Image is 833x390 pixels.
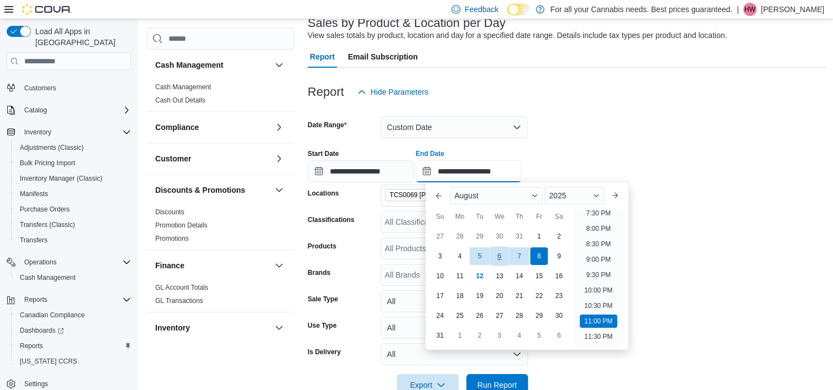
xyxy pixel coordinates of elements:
span: Dashboards [20,326,64,335]
div: day-30 [550,307,568,324]
div: day-13 [491,267,508,285]
button: Next month [606,187,624,204]
button: Catalog [2,102,135,118]
div: day-14 [510,267,528,285]
div: day-2 [550,227,568,245]
span: Washington CCRS [15,355,131,368]
button: Compliance [273,121,286,134]
a: GL Account Totals [155,284,208,291]
button: [US_STATE] CCRS [11,354,135,369]
li: 11:00 PM [580,315,617,328]
li: 8:30 PM [582,237,616,251]
div: day-29 [530,307,548,324]
button: All [380,343,528,365]
button: Inventory Manager (Classic) [11,171,135,186]
span: Customers [24,84,56,93]
button: Cash Management [155,59,270,71]
span: GL Account Totals [155,283,208,292]
div: day-6 [550,327,568,344]
div: Cash Management [146,80,295,111]
div: day-29 [471,227,488,245]
div: day-19 [471,287,488,305]
div: day-12 [471,267,488,285]
div: day-5 [530,327,548,344]
span: Cash Management [15,271,131,284]
span: Reports [15,339,131,353]
div: Discounts & Promotions [146,205,295,250]
div: Button. Open the month selector. August is currently selected. [450,187,542,204]
button: Hide Parameters [353,81,433,103]
a: Reports [15,339,47,353]
div: day-25 [451,307,469,324]
button: Inventory [2,124,135,140]
button: Finance [155,260,270,271]
span: Promotions [155,234,189,243]
a: Transfers (Classic) [15,218,79,231]
span: TCS0069 Macdonell [385,189,488,201]
a: Cash Management [15,271,80,284]
a: Promotion Details [155,221,208,229]
a: Dashboards [11,323,135,338]
button: Canadian Compliance [11,307,135,323]
h3: Customer [155,153,191,164]
input: Press the down key to open a popover containing a calendar. [308,160,413,182]
a: Customers [20,82,61,95]
a: Inventory Manager (Classic) [15,172,107,185]
label: Classifications [308,215,355,224]
h3: Sales by Product & Location per Day [308,17,505,30]
button: Transfers (Classic) [11,217,135,232]
span: Reports [24,295,47,304]
div: day-22 [530,287,548,305]
span: August [454,191,478,200]
div: Fr [530,208,548,225]
h3: Finance [155,260,184,271]
a: Promotions [155,235,189,242]
div: day-28 [510,307,528,324]
button: All [380,290,528,312]
label: End Date [416,149,444,158]
div: View sales totals by product, location and day for a specified date range. Details include tax ty... [308,30,727,41]
div: day-1 [530,227,548,245]
a: Canadian Compliance [15,308,89,322]
div: August, 2025 [430,226,569,345]
li: 10:30 PM [580,299,617,312]
span: Transfers [15,234,131,247]
div: day-27 [431,227,449,245]
button: Inventory [20,126,56,139]
h3: Report [308,85,344,99]
button: Catalog [20,104,51,117]
div: day-18 [451,287,469,305]
a: Cash Out Details [155,96,205,104]
div: day-15 [530,267,548,285]
button: Cash Management [273,58,286,72]
span: Dashboards [15,324,131,337]
button: Previous Month [430,187,448,204]
span: Inventory Manager (Classic) [15,172,131,185]
button: Reports [11,338,135,354]
a: Purchase Orders [15,203,74,216]
ul: Time [573,209,623,345]
a: GL Transactions [155,297,203,305]
img: Cova [22,4,72,15]
div: day-9 [550,247,568,265]
div: day-16 [550,267,568,285]
span: Cash Management [155,83,211,91]
button: Compliance [155,122,270,133]
span: Transfers [20,236,47,245]
li: 7:30 PM [582,207,616,220]
h3: Compliance [155,122,199,133]
div: day-23 [550,287,568,305]
span: Promotion Details [155,221,208,230]
li: 9:00 PM [582,253,616,266]
div: Su [431,208,449,225]
button: Reports [2,292,135,307]
span: Cash Out Details [155,96,205,105]
div: day-1 [451,327,469,344]
button: Reports [20,293,52,306]
button: Operations [20,256,61,269]
div: day-6 [490,247,509,266]
span: Operations [24,258,57,267]
span: Settings [24,380,48,388]
li: 9:30 PM [582,268,616,281]
button: Bulk Pricing Import [11,155,135,171]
